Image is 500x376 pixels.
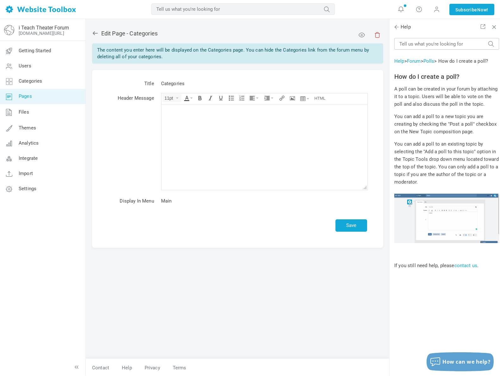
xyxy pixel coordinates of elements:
span: Back [393,24,400,30]
span: Settings [19,186,36,191]
div: Insert/edit link [277,94,287,102]
td: Display In Menu [105,194,158,208]
a: Contact [86,362,116,373]
div: The content you enter here will be displayed on the Categories page. You can hide the Categories ... [92,43,383,64]
td: Title [105,76,158,91]
a: Help [116,362,138,373]
p: You can add a poll to a new topic you are creating by checking the "Post a poll" checkbox on the ... [394,113,499,135]
span: Integrate [19,155,38,161]
a: contact us [454,263,478,268]
span: How can we help? [442,358,491,365]
div: Italic [206,94,215,102]
td: Main [158,194,371,208]
img: Poll.gif [394,194,499,243]
p: You can add a poll to an existing topic by selecting the "Add a poll to this topic" option in the... [394,140,499,186]
div: Text color [182,94,194,102]
span: Files [19,109,29,115]
td: Header Message [105,91,158,194]
a: i Teach Theater Forum [19,25,69,31]
p: If you still need help, please . [394,254,499,269]
div: Align [247,94,261,102]
div: Numbered list [237,94,247,102]
a: Polls [423,58,434,64]
div: Underline [216,94,226,102]
div: Bold [195,94,205,102]
td: Categories [158,76,371,91]
input: Tell us what you're looking for [151,3,335,15]
span: Help [394,24,411,30]
div: Indent [262,94,276,102]
div: Font Sizes [162,94,181,102]
span: Analytics [19,140,39,146]
div: A poll can be created in your forum by attaching it to a topic. Users will be able to vote on the... [394,35,499,269]
iframe: Rich Text Area. Press ALT-F9 for menu. Press ALT-F10 for toolbar. Press ALT-0 for help [161,104,367,190]
div: Insert/edit image [288,94,297,102]
button: Save [335,219,367,232]
span: Categories [19,78,42,84]
div: Table [298,94,311,103]
button: How can we help? [427,352,494,371]
a: SubscribeNow! [449,4,494,15]
span: Now! [477,6,488,13]
span: 11pt [165,96,175,101]
input: Tell us what you're looking for [394,38,499,50]
div: Bullet list [227,94,236,102]
span: > > > How do I create a poll? [394,58,488,64]
span: Users [19,63,31,69]
span: Pages [19,93,32,99]
a: [DOMAIN_NAME][URL] [19,31,64,36]
a: Privacy [138,362,166,373]
span: Import [19,171,33,176]
h2: How do I create a poll? [394,73,499,80]
span: Getting Started [19,48,51,53]
span: Themes [19,125,36,131]
h2: Edit Page - Categories [92,30,383,37]
img: globe-icon.png [4,25,14,35]
a: Forum [407,58,421,64]
a: Terms [166,362,186,373]
div: Source code [312,94,328,102]
a: Help [394,58,404,64]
